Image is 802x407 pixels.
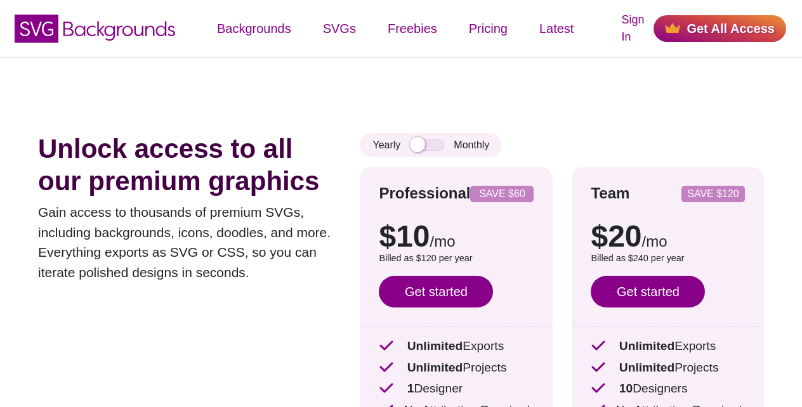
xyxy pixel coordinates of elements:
[38,133,341,197] h1: Unlock access to all our premium graphics
[372,10,453,48] a: Freebies
[430,233,456,250] span: /mo
[201,10,307,48] a: Backgrounds
[591,380,745,398] p: Designers
[379,380,534,398] p: Designer
[407,339,463,352] strong: Unlimited
[360,133,502,157] div: Yearly Monthly
[379,184,470,202] strong: Professional
[654,15,786,42] a: Get All Access
[642,233,667,250] span: /mo
[523,10,589,48] a: Latest
[407,361,463,374] strong: Unlimited
[687,189,740,199] p: SAVE $120
[475,189,529,199] p: SAVE $60
[619,339,674,352] strong: Unlimited
[379,276,493,307] a: Get started
[453,10,523,48] a: Pricing
[379,337,534,356] p: Exports
[591,184,629,202] strong: Team
[619,361,674,374] strong: Unlimited
[379,221,534,252] p: $10
[591,252,745,266] p: Billed as $240 per year
[38,202,341,282] p: Gain access to thousands of premium SVGs, including backgrounds, icons, doodles, and more. Everyt...
[307,10,372,48] a: SVGs
[591,359,745,377] p: Projects
[407,382,414,395] strong: 1
[379,252,534,266] p: Billed as $120 per year
[591,221,745,252] p: $20
[591,337,745,356] p: Exports
[591,276,705,307] a: Get started
[379,359,534,377] p: Projects
[621,11,644,46] a: Sign In
[619,382,633,395] strong: 10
